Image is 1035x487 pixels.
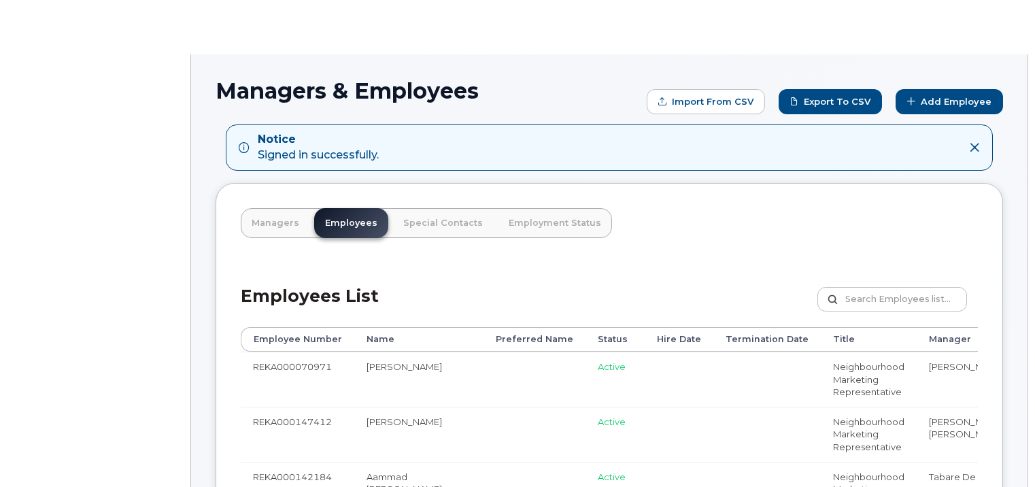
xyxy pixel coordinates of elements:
[314,208,388,238] a: Employees
[586,327,645,352] th: Status
[598,471,626,482] span: Active
[647,89,765,114] form: Import from CSV
[258,132,379,148] strong: Notice
[483,327,586,352] th: Preferred Name
[645,327,713,352] th: Hire Date
[241,208,310,238] a: Managers
[713,327,821,352] th: Termination Date
[241,352,354,407] td: REKA000070971
[779,89,882,114] a: Export to CSV
[354,407,483,462] td: [PERSON_NAME]
[929,471,1034,484] li: Tabare De Los Santos
[821,352,917,407] td: Neighbourhood Marketing Representative
[821,407,917,462] td: Neighbourhood Marketing Representative
[241,327,354,352] th: Employee Number
[598,416,626,427] span: Active
[929,360,1034,373] li: [PERSON_NAME]
[929,416,1034,429] li: [PERSON_NAME]
[354,327,483,352] th: Name
[598,361,626,372] span: Active
[241,287,379,327] h2: Employees List
[929,428,1034,441] li: [PERSON_NAME]
[821,327,917,352] th: Title
[258,132,379,163] div: Signed in successfully.
[241,407,354,462] td: REKA000147412
[392,208,494,238] a: Special Contacts
[354,352,483,407] td: [PERSON_NAME]
[498,208,612,238] a: Employment Status
[216,79,640,103] h1: Managers & Employees
[896,89,1003,114] a: Add Employee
